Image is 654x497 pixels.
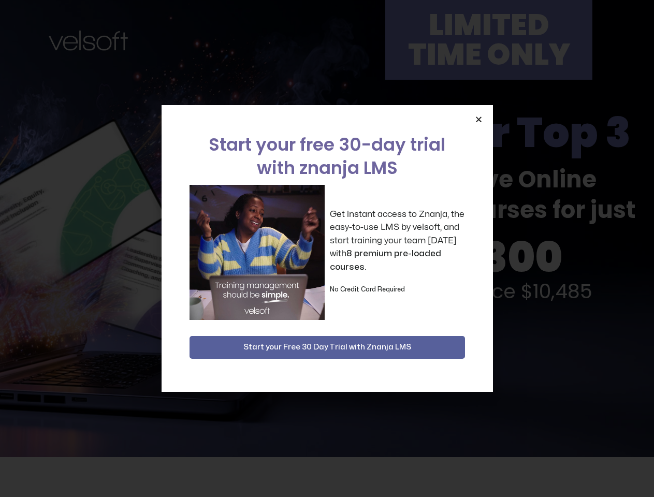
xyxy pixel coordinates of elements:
span: Start your Free 30 Day Trial with Znanja LMS [243,341,411,354]
a: Close [475,115,483,123]
p: Get instant access to Znanja, the easy-to-use LMS by velsoft, and start training your team [DATE]... [330,208,465,274]
strong: No Credit Card Required [330,286,405,293]
strong: 8 premium pre-loaded courses [330,249,441,271]
h2: Start your free 30-day trial with znanja LMS [190,133,465,180]
button: Start your Free 30 Day Trial with Znanja LMS [190,336,465,359]
img: a woman sitting at her laptop dancing [190,185,325,320]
